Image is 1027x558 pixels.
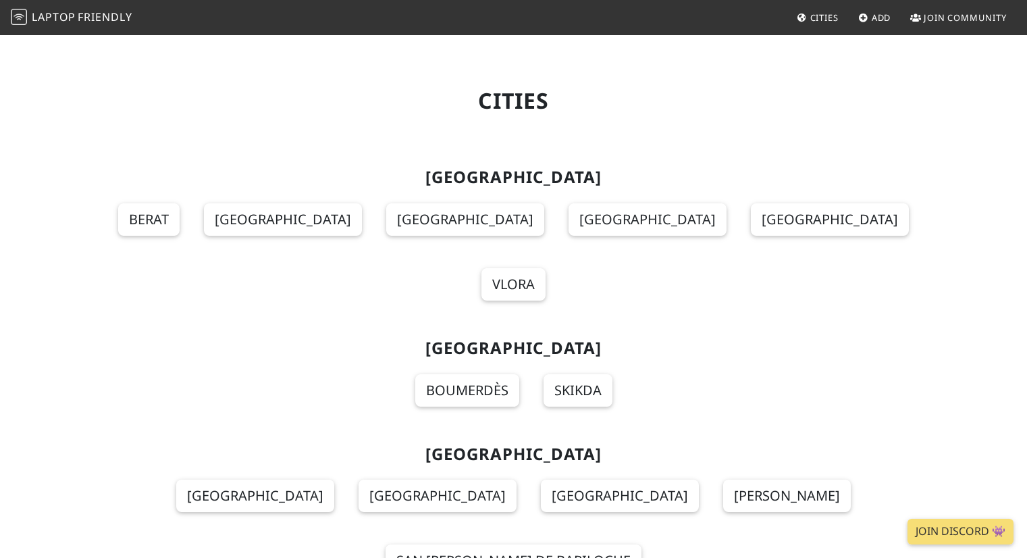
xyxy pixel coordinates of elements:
a: Join Discord 👾 [907,519,1013,544]
a: Boumerdès [415,374,519,407]
a: [GEOGRAPHIC_DATA] [359,480,517,512]
a: Join Community [905,5,1012,30]
span: Add [872,11,891,24]
a: [GEOGRAPHIC_DATA] [569,203,727,236]
a: Add [853,5,897,30]
a: [GEOGRAPHIC_DATA] [386,203,544,236]
a: LaptopFriendly LaptopFriendly [11,6,132,30]
a: Skikda [544,374,612,407]
a: [GEOGRAPHIC_DATA] [541,480,699,512]
a: [GEOGRAPHIC_DATA] [751,203,909,236]
a: [GEOGRAPHIC_DATA] [176,480,334,512]
span: Friendly [78,9,132,24]
a: Berat [118,203,180,236]
a: Vlora [481,268,546,301]
h1: Cities [76,88,951,113]
a: Cities [791,5,844,30]
span: Laptop [32,9,76,24]
a: [PERSON_NAME] [723,480,851,512]
img: LaptopFriendly [11,9,27,25]
span: Join Community [924,11,1007,24]
a: [GEOGRAPHIC_DATA] [204,203,362,236]
h2: [GEOGRAPHIC_DATA] [76,445,951,464]
h2: [GEOGRAPHIC_DATA] [76,168,951,187]
h2: [GEOGRAPHIC_DATA] [76,338,951,358]
span: Cities [810,11,839,24]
